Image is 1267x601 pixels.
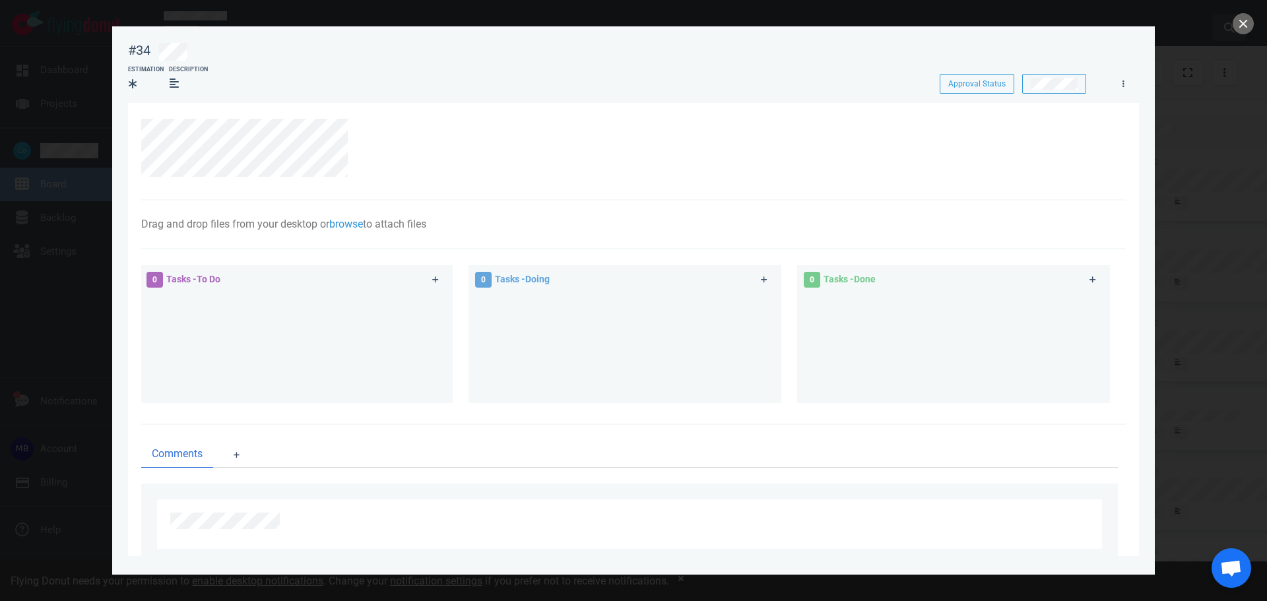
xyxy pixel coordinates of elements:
span: Tasks - To Do [166,274,220,284]
div: Estimation [128,65,164,75]
button: close [1233,13,1254,34]
span: Drag and drop files from your desktop or [141,218,329,230]
button: Approval Status [940,74,1014,94]
span: to attach files [363,218,426,230]
div: Description [169,65,208,75]
div: Open de chat [1212,548,1251,588]
span: 0 [146,272,163,288]
span: Tasks - Doing [495,274,550,284]
a: browse [329,218,363,230]
span: Tasks - Done [824,274,876,284]
span: 0 [804,272,820,288]
span: Comments [152,446,203,462]
div: #34 [128,42,150,59]
span: 0 [475,272,492,288]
